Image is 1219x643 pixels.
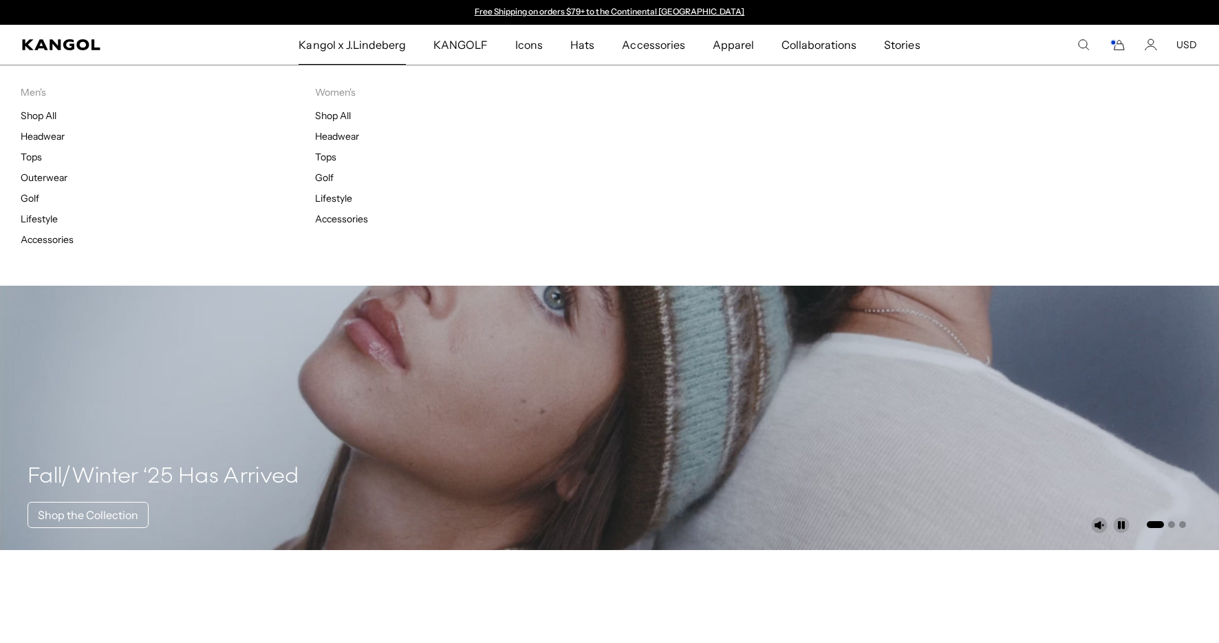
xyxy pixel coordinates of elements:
[1113,517,1130,534] button: Pause
[315,192,352,204] a: Lifestyle
[433,25,488,65] span: KANGOLF
[768,25,870,65] a: Collaborations
[1168,521,1175,528] button: Go to slide 2
[1145,518,1186,529] ul: Select a slide to show
[21,192,39,204] a: Golf
[315,130,359,143] a: Headwear
[315,109,351,122] a: Shop All
[28,502,149,528] a: Shop the Collection
[21,109,56,122] a: Shop All
[21,130,65,143] a: Headwear
[21,213,58,225] a: Lifestyle
[557,25,608,65] a: Hats
[285,25,420,65] a: Kangol x J.Lindeberg
[468,7,751,18] div: 1 of 2
[1109,39,1125,51] button: Cart
[1091,517,1108,534] button: Unmute
[22,39,197,50] a: Kangol
[781,25,856,65] span: Collaborations
[420,25,501,65] a: KANGOLF
[1179,521,1186,528] button: Go to slide 3
[28,463,299,491] h4: Fall/Winter ‘25 Has Arrived
[315,213,368,225] a: Accessories
[21,86,315,98] p: Men's
[468,7,751,18] div: Announcement
[315,86,609,98] p: Women's
[501,25,557,65] a: Icons
[315,171,334,184] a: Golf
[299,25,406,65] span: Kangol x J.Lindeberg
[870,25,934,65] a: Stories
[1147,521,1164,528] button: Go to slide 1
[21,151,42,163] a: Tops
[475,6,745,17] a: Free Shipping on orders $79+ to the Continental [GEOGRAPHIC_DATA]
[1176,39,1197,51] button: USD
[315,151,336,163] a: Tops
[21,233,74,246] a: Accessories
[1145,39,1157,51] a: Account
[713,25,754,65] span: Apparel
[570,25,594,65] span: Hats
[21,171,67,184] a: Outerwear
[515,25,543,65] span: Icons
[1077,39,1090,51] summary: Search here
[884,25,920,65] span: Stories
[468,7,751,18] slideshow-component: Announcement bar
[608,25,698,65] a: Accessories
[699,25,768,65] a: Apparel
[622,25,684,65] span: Accessories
